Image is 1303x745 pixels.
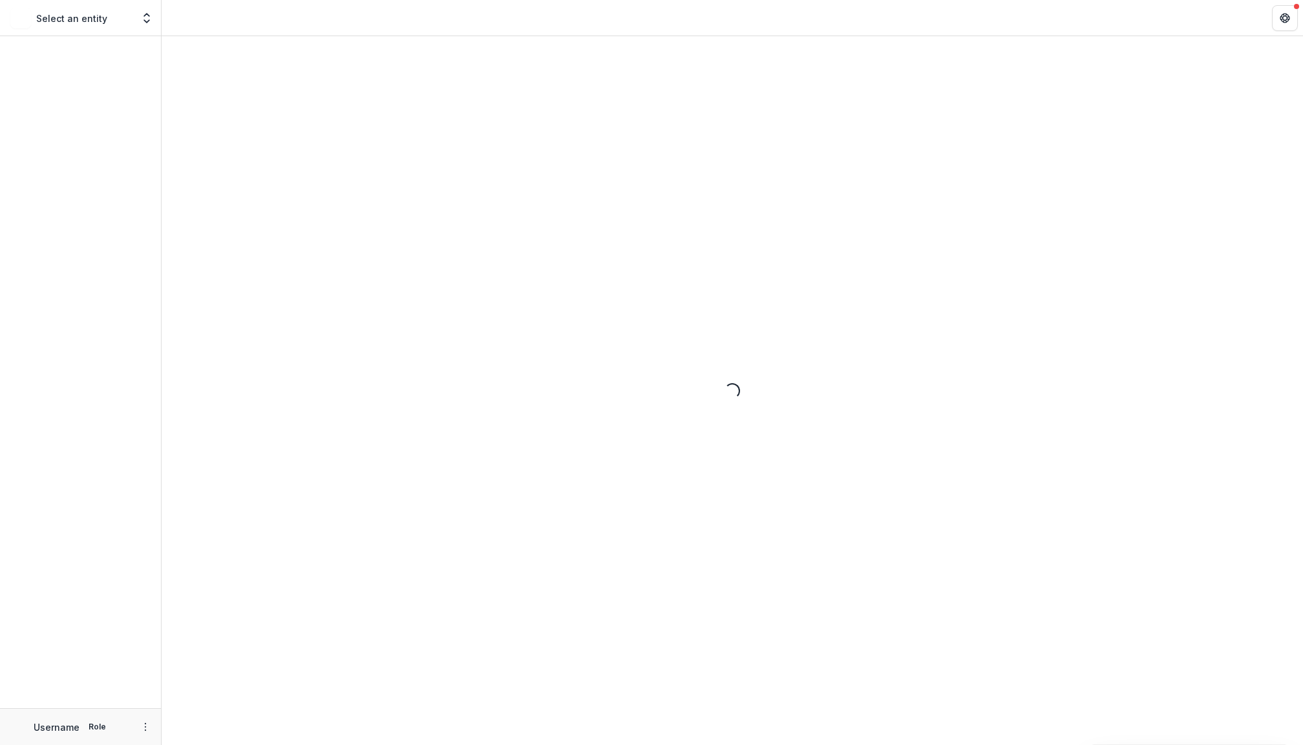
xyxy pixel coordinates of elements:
[36,12,107,25] p: Select an entity
[85,721,110,733] p: Role
[1272,5,1298,31] button: Get Help
[138,5,156,31] button: Open entity switcher
[138,719,153,735] button: More
[34,720,79,734] p: Username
